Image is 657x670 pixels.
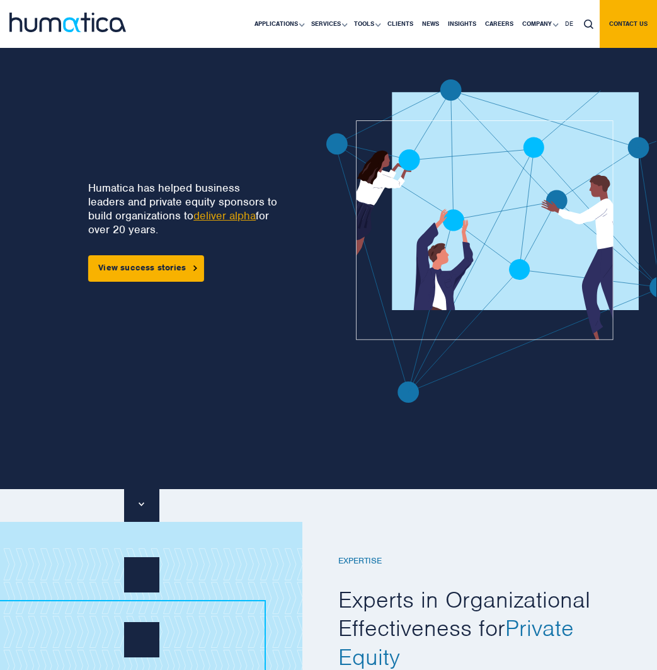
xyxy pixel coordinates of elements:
[139,502,144,506] img: downarrow
[9,13,126,32] img: logo
[584,20,593,29] img: search_icon
[338,556,622,567] h6: EXPERTISE
[565,20,573,28] span: DE
[88,255,204,282] a: View success stories
[193,265,197,271] img: arrowicon
[88,181,278,236] p: Humatica has helped business leaders and private equity sponsors to build organizations to for ov...
[193,209,256,222] a: deliver alpha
